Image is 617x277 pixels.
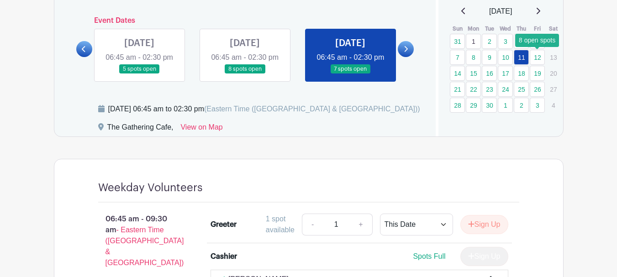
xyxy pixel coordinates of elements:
[84,210,196,272] p: 06:45 am - 09:30 am
[546,82,561,96] p: 27
[98,181,203,194] h4: Weekday Volunteers
[482,50,497,65] a: 9
[514,82,529,97] a: 25
[530,98,545,113] a: 3
[482,98,497,113] a: 30
[349,214,372,235] a: +
[498,98,513,113] a: 1
[513,24,529,33] th: Thu
[450,82,465,97] a: 21
[514,50,529,65] a: 11
[450,98,465,113] a: 28
[515,34,559,47] div: 8 open spots
[482,66,497,81] a: 16
[546,50,561,64] p: 13
[211,251,237,262] div: Cashier
[546,98,561,112] p: 4
[204,105,420,113] span: (Eastern Time ([GEOGRAPHIC_DATA] & [GEOGRAPHIC_DATA]))
[450,66,465,81] a: 14
[514,66,529,81] a: 18
[211,219,237,230] div: Greeter
[498,66,513,81] a: 17
[489,6,512,17] span: [DATE]
[466,66,481,81] a: 15
[466,82,481,97] a: 22
[482,34,497,49] a: 2
[107,122,174,136] div: The Gathering Cafe,
[482,82,497,97] a: 23
[466,50,481,65] a: 8
[514,98,529,113] a: 2
[530,82,545,97] a: 26
[466,34,481,49] a: 1
[449,24,465,33] th: Sun
[450,34,465,49] a: 31
[529,24,545,33] th: Fri
[497,24,513,33] th: Wed
[105,226,184,267] span: - Eastern Time ([GEOGRAPHIC_DATA] & [GEOGRAPHIC_DATA])
[530,50,545,65] a: 12
[530,66,545,81] a: 19
[413,252,445,260] span: Spots Full
[302,214,323,235] a: -
[498,50,513,65] a: 10
[460,215,508,234] button: Sign Up
[266,214,295,235] div: 1 spot available
[180,122,222,136] a: View on Map
[498,82,513,97] a: 24
[545,24,561,33] th: Sat
[481,24,497,33] th: Tue
[92,16,398,25] h6: Event Dates
[466,98,481,113] a: 29
[498,34,513,49] a: 3
[514,34,529,49] a: 4
[108,104,420,115] div: [DATE] 06:45 am to 02:30 pm
[450,50,465,65] a: 7
[546,66,561,80] p: 20
[465,24,481,33] th: Mon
